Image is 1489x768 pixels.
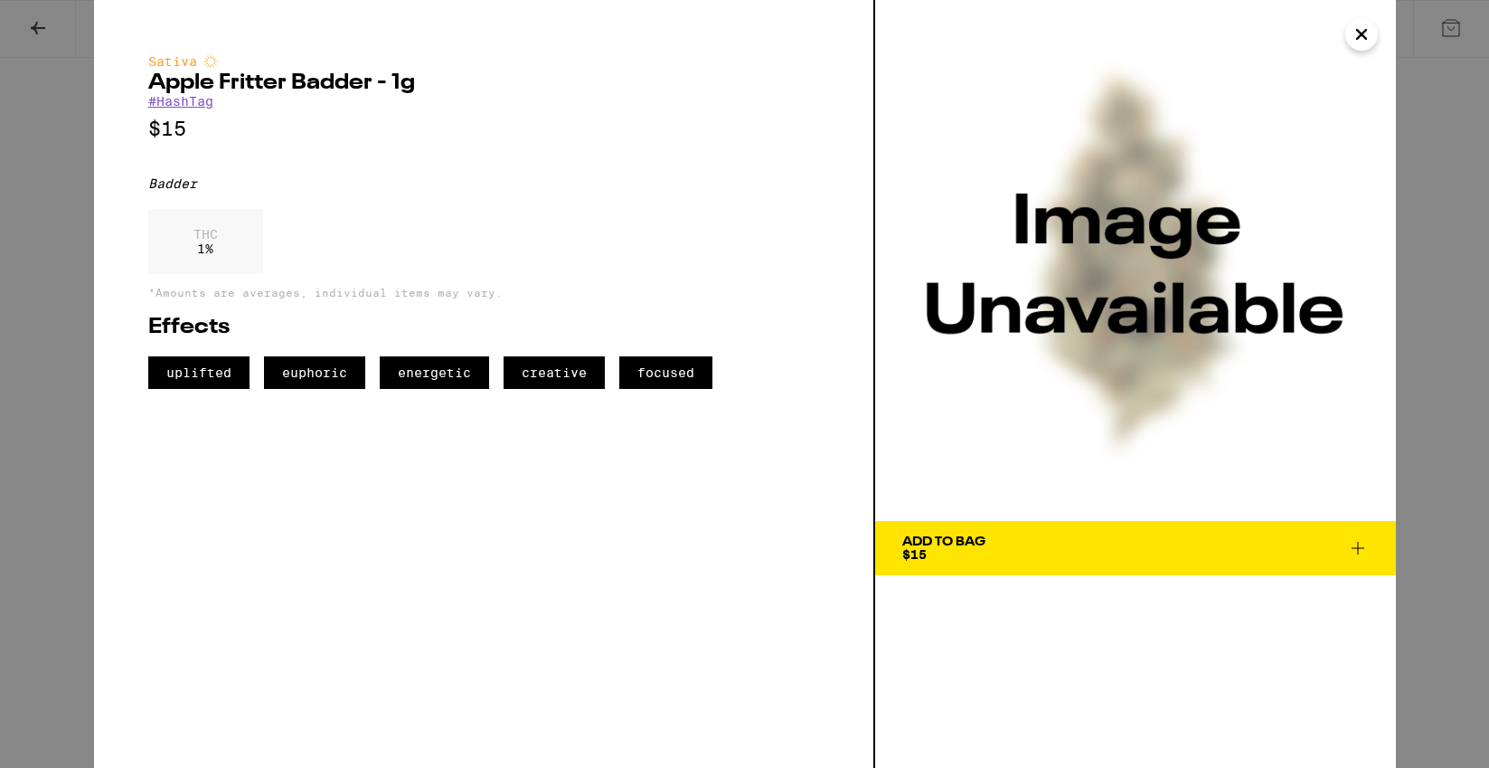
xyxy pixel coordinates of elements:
[902,536,985,548] div: Add To Bag
[264,356,365,389] span: euphoric
[504,356,605,389] span: creative
[875,521,1396,575] button: Add To Bag$15
[148,94,213,109] a: #HashTag
[193,227,218,242] p: THC
[11,13,130,27] span: Hi. Need any help?
[1345,18,1378,51] button: Close
[148,176,819,191] div: Badder
[148,118,819,140] p: $15
[148,209,263,274] div: 1 %
[148,287,819,299] p: *Amounts are averages, individual items may vary.
[148,356,250,389] span: uplifted
[619,356,712,389] span: focused
[148,72,819,94] h2: Apple Fritter Badder - 1g
[203,54,218,69] img: sativaColor.svg
[148,54,819,69] div: Sativa
[902,547,927,562] span: $15
[380,356,489,389] span: energetic
[148,317,819,338] h2: Effects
